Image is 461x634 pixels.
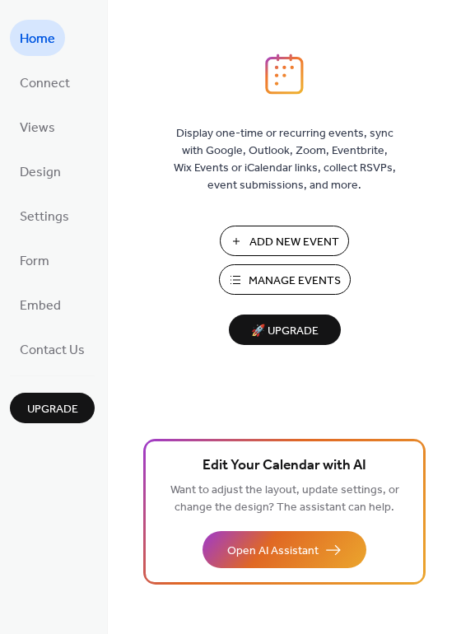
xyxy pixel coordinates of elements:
a: Views [10,109,65,145]
button: Manage Events [219,264,351,295]
span: Contact Us [20,338,85,364]
span: Upgrade [27,401,78,418]
span: Design [20,160,61,186]
a: Embed [10,287,71,323]
button: Add New Event [220,226,349,256]
span: Display one-time or recurring events, sync with Google, Outlook, Zoom, Eventbrite, Wix Events or ... [174,125,396,194]
a: Contact Us [10,331,95,367]
a: Form [10,242,59,278]
span: Views [20,115,55,142]
span: Add New Event [249,234,339,251]
span: Edit Your Calendar with AI [203,455,366,478]
span: Want to adjust the layout, update settings, or change the design? The assistant can help. [170,479,399,519]
span: Embed [20,293,61,319]
span: Manage Events [249,273,341,290]
span: 🚀 Upgrade [239,320,331,343]
a: Design [10,153,71,189]
span: Connect [20,71,70,97]
span: Settings [20,204,69,231]
a: Settings [10,198,79,234]
button: 🚀 Upgrade [229,315,341,345]
button: Upgrade [10,393,95,423]
button: Open AI Assistant [203,531,366,568]
span: Home [20,26,55,53]
span: Form [20,249,49,275]
span: Open AI Assistant [227,543,319,560]
img: logo_icon.svg [265,54,303,95]
a: Connect [10,64,80,100]
a: Home [10,20,65,56]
